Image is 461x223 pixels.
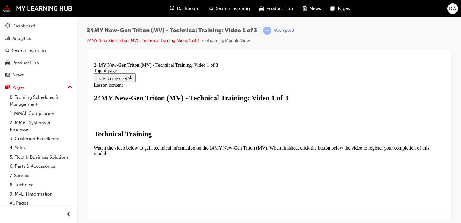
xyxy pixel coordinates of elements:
[2,21,75,32] a: Dashboard
[5,36,10,41] span: chart-icon
[7,134,75,144] a: 3. Customer Excellence
[259,27,261,34] span: |
[12,72,24,79] div: News
[338,5,350,12] span: Pages
[7,199,75,208] a: All Pages
[259,5,264,12] span: car-icon
[2,69,75,81] a: News
[7,109,75,118] a: 1. MMAL Compliance
[177,5,200,12] span: Dashboard
[216,5,250,12] span: Search Learning
[5,48,10,53] span: search-icon
[2,82,75,93] button: Pages
[266,5,293,12] span: Product Hub
[5,60,10,66] span: car-icon
[2,2,353,8] div: 24MY New-Gen Triton (MV) - Technical Training: Video 1 of 3
[5,17,42,21] span: SKIP TO LESSON
[7,171,75,180] a: 7. Service
[298,2,326,15] a: news-iconNews
[2,33,75,44] a: Analytics
[326,2,355,15] a: pages-iconPages
[2,85,353,96] p: Watch the video below to gain technical information on the 24MY New-Gen Triton (MV). When finishe...
[7,143,75,153] a: 4. Sales
[12,23,35,30] div: Dashboard
[2,22,31,27] span: Lesson content
[7,189,75,199] a: 9. MyLH Information
[7,180,75,189] a: 8. Technical
[5,73,10,78] span: news-icon
[3,5,72,12] img: mmal
[87,27,257,34] span: 24MY New-Gen Triton (MV) - Technical Training: Video 1 of 3
[7,162,75,171] a: 6. Parts & Accessories
[449,5,456,12] span: DW
[5,24,10,29] span: guage-icon
[274,28,294,34] div: Attempted
[12,60,39,66] div: Product Hub
[87,38,199,43] a: 24MY New-Gen Triton (MV) - Technical Training: Video 1 of 3
[66,211,71,218] span: prev-icon
[205,2,255,15] a: search-iconSearch Learning
[263,27,271,35] span: learningRecordVerb_ATTEMPT-icon
[2,19,75,82] button: DashboardAnalyticsSearch LearningProduct HubNews
[7,118,75,134] a: 2. MMAL Systems & Processes
[68,83,72,91] span: up-icon
[7,153,75,162] a: 5. Fleet & Business Solutions
[310,5,321,12] span: News
[2,57,75,69] a: Product Hub
[205,37,250,44] li: eLearning Module View
[7,93,75,109] a: 0. Training Schedules & Management
[303,5,307,12] span: news-icon
[447,3,458,14] button: DW
[12,84,25,91] div: Pages
[2,8,353,13] div: Top of page
[12,47,46,54] div: Search Learning
[2,34,353,42] div: 24MY New-Gen Triton (MV) - Technical Training: Video 1 of 3
[2,13,44,22] button: SKIP TO LESSON
[331,5,335,12] span: pages-icon
[255,2,298,15] a: car-iconProduct Hub
[170,5,174,12] span: guage-icon
[165,2,205,15] a: guage-iconDashboard
[12,35,31,42] div: Analytics
[209,5,214,12] span: search-icon
[5,85,10,90] span: pages-icon
[2,70,60,78] strong: Technical Training
[2,45,75,56] a: Search Learning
